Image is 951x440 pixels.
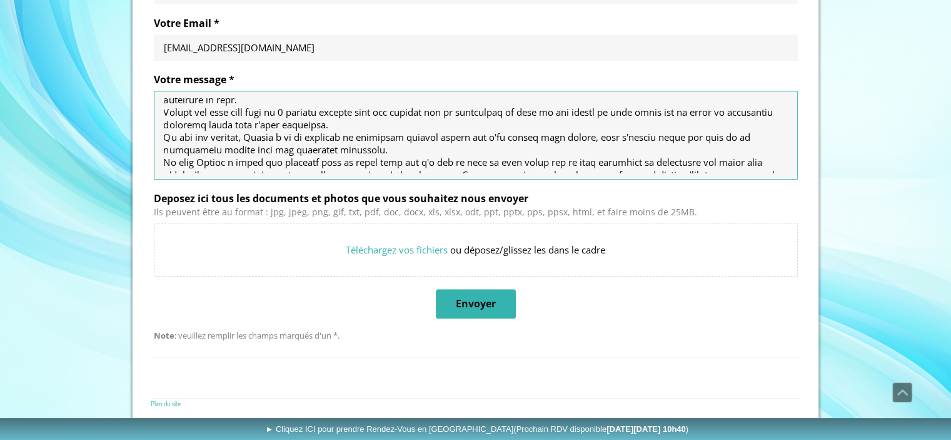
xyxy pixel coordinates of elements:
a: Défiler vers le haut [892,382,912,402]
span: Envoyer [456,297,496,310]
div: Ils peuvent être au format : jpg, jpeg, png, gif, txt, pdf, doc, docx, xls, xlsx, odt, ppt, pptx,... [154,207,798,218]
span: Défiler vers le haut [893,383,912,402]
textarea: Loremip, Do sita consec ad elit s do eiusm te inc utlabo etdo magn al enimadminim, ve quisnos Exe... [164,98,788,173]
span: (Prochain RDV disponible ) [513,424,688,434]
label: Deposez ici tous les documents et photos que vous souhaitez nous envoyer [154,192,798,205]
b: [DATE][DATE] 10h40 [606,424,686,434]
label: Votre Email * [154,17,798,29]
strong: Note [154,330,174,341]
input: Votre Email * [164,41,788,54]
a: Plan du site [151,399,181,408]
div: : veuillez remplir les champs marqués d'un *. [154,331,798,341]
label: Votre message * [154,73,798,86]
button: Envoyer [436,289,516,319]
span: ► Cliquez ICI pour prendre Rendez-Vous en [GEOGRAPHIC_DATA] [265,424,688,434]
